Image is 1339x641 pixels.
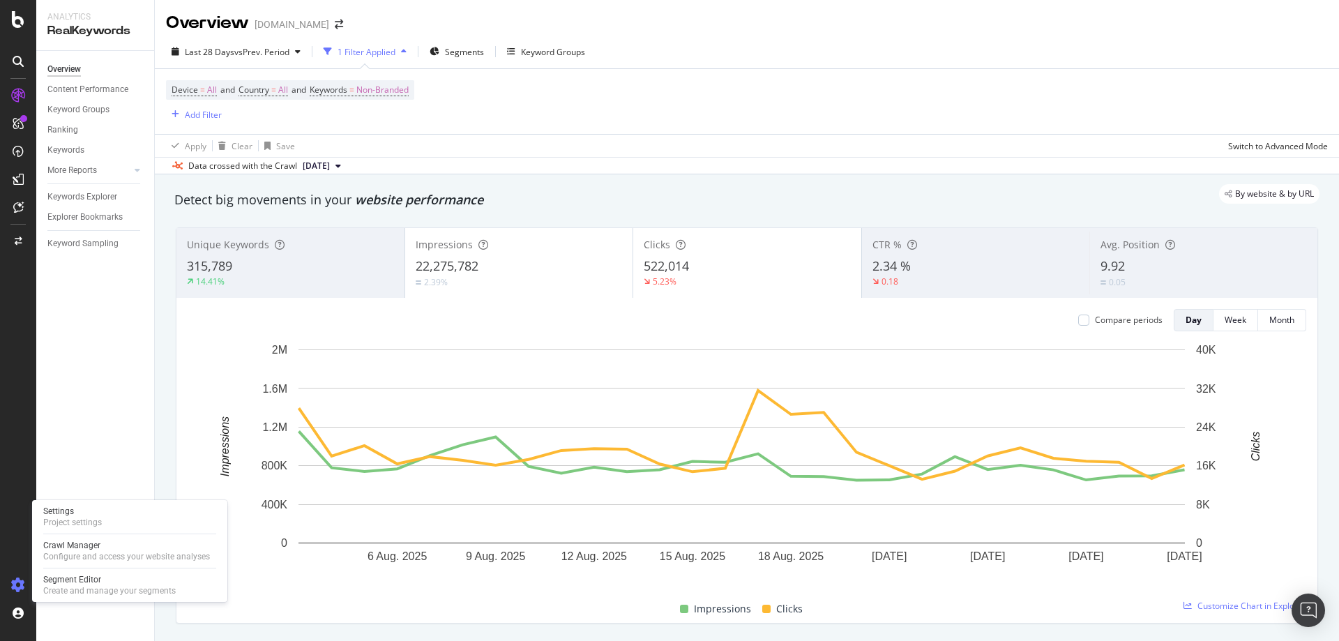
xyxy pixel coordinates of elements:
[43,506,102,517] div: Settings
[501,40,591,63] button: Keyword Groups
[196,276,225,287] div: 14.41%
[882,276,898,287] div: 0.18
[262,421,287,433] text: 1.2M
[1068,550,1103,562] text: [DATE]
[188,342,1296,585] svg: A chart.
[416,238,473,251] span: Impressions
[276,140,295,152] div: Save
[1269,314,1294,326] div: Month
[47,123,78,137] div: Ranking
[166,106,222,123] button: Add Filter
[424,40,490,63] button: Segments
[43,540,210,551] div: Crawl Manager
[338,46,395,58] div: 1 Filter Applied
[310,84,347,96] span: Keywords
[185,46,234,58] span: Last 28 Days
[166,11,249,35] div: Overview
[1228,140,1328,152] div: Switch to Advanced Mode
[262,382,287,394] text: 1.6M
[239,84,269,96] span: Country
[561,550,627,562] text: 12 Aug. 2025
[255,17,329,31] div: [DOMAIN_NAME]
[1095,314,1163,326] div: Compare periods
[47,103,109,117] div: Keyword Groups
[1100,257,1125,274] span: 9.92
[1250,432,1262,462] text: Clicks
[259,135,295,157] button: Save
[644,238,670,251] span: Clicks
[368,550,428,562] text: 6 Aug. 2025
[43,574,176,585] div: Segment Editor
[349,84,354,96] span: =
[166,40,306,63] button: Last 28 DaysvsPrev. Period
[219,416,231,476] text: Impressions
[1225,314,1246,326] div: Week
[47,62,144,77] a: Overview
[1196,499,1210,511] text: 8K
[303,160,330,172] span: 2025 Aug. 19th
[47,143,84,158] div: Keywords
[1186,314,1202,326] div: Day
[187,257,232,274] span: 315,789
[1174,309,1213,331] button: Day
[416,257,478,274] span: 22,275,782
[47,103,144,117] a: Keyword Groups
[466,550,526,562] text: 9 Aug. 2025
[47,163,130,178] a: More Reports
[297,158,347,174] button: [DATE]
[47,163,97,178] div: More Reports
[1213,309,1258,331] button: Week
[660,550,725,562] text: 15 Aug. 2025
[220,84,235,96] span: and
[47,82,128,97] div: Content Performance
[694,601,751,617] span: Impressions
[38,504,222,529] a: SettingsProject settings
[47,123,144,137] a: Ranking
[758,550,824,562] text: 18 Aug. 2025
[262,460,288,472] text: 800K
[47,190,117,204] div: Keywords Explorer
[424,276,448,288] div: 2.39%
[1196,344,1216,356] text: 40K
[43,517,102,528] div: Project settings
[1235,190,1314,198] span: By website & by URL
[47,11,143,23] div: Analytics
[318,40,412,63] button: 1 Filter Applied
[1219,184,1319,204] div: legacy label
[47,143,144,158] a: Keywords
[43,585,176,596] div: Create and manage your segments
[1183,600,1306,612] a: Customize Chart in Explorer
[1196,537,1202,549] text: 0
[1196,382,1216,394] text: 32K
[335,20,343,29] div: arrow-right-arrow-left
[281,537,287,549] text: 0
[38,538,222,564] a: Crawl ManagerConfigure and access your website analyses
[47,82,144,97] a: Content Performance
[188,160,297,172] div: Data crossed with the Crawl
[272,344,287,356] text: 2M
[47,236,119,251] div: Keyword Sampling
[262,499,288,511] text: 400K
[213,135,252,157] button: Clear
[776,601,803,617] span: Clicks
[416,280,421,285] img: Equal
[47,23,143,39] div: RealKeywords
[185,140,206,152] div: Apply
[166,135,206,157] button: Apply
[278,80,288,100] span: All
[1196,460,1216,472] text: 16K
[1100,238,1160,251] span: Avg. Position
[38,573,222,598] a: Segment EditorCreate and manage your segments
[653,276,676,287] div: 5.23%
[47,236,144,251] a: Keyword Sampling
[872,257,911,274] span: 2.34 %
[187,238,269,251] span: Unique Keywords
[232,140,252,152] div: Clear
[356,80,409,100] span: Non-Branded
[521,46,585,58] div: Keyword Groups
[47,210,144,225] a: Explorer Bookmarks
[207,80,217,100] span: All
[1223,135,1328,157] button: Switch to Advanced Mode
[970,550,1005,562] text: [DATE]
